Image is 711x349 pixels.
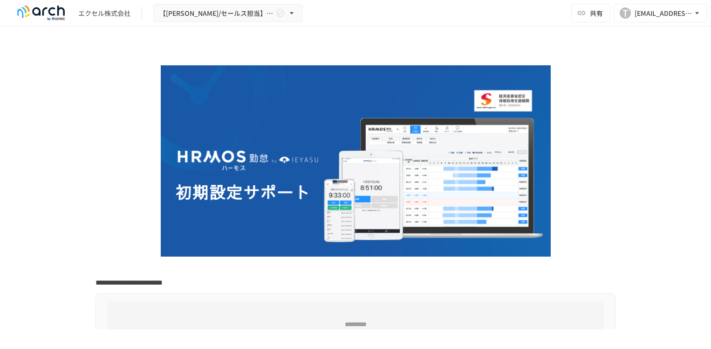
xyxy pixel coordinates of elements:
img: logo-default@2x-9cf2c760.svg [11,6,71,21]
button: 共有 [571,4,610,22]
img: GdztLVQAPnGLORo409ZpmnRQckwtTrMz8aHIKJZF2AQ [161,65,551,257]
button: T[EMAIL_ADDRESS][PERSON_NAME][DOMAIN_NAME] [614,4,707,22]
span: 【[PERSON_NAME]/セールス担当】エクセル株式会社様_初期設定サポート [159,7,274,19]
div: T [620,7,631,19]
span: 共有 [590,8,603,18]
button: 【[PERSON_NAME]/セールス担当】エクセル株式会社様_初期設定サポート [153,4,302,22]
div: [EMAIL_ADDRESS][PERSON_NAME][DOMAIN_NAME] [635,7,692,19]
div: エクセル株式会社 [78,8,130,18]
